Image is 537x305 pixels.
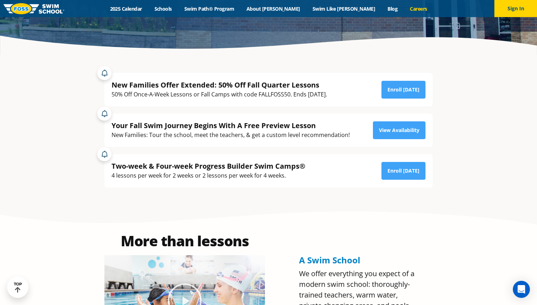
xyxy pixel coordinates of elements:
[240,5,307,12] a: About [PERSON_NAME]
[112,80,327,90] div: New Families Offer Extended: 50% Off Fall Quarter Lessons
[381,81,425,99] a: Enroll [DATE]
[513,281,530,298] div: Open Intercom Messenger
[148,5,178,12] a: Schools
[104,5,148,12] a: 2025 Calendar
[299,254,360,266] span: A Swim School
[112,121,350,130] div: Your Fall Swim Journey Begins With A Free Preview Lesson
[381,162,425,180] a: Enroll [DATE]
[112,130,350,140] div: New Families: Tour the school, meet the teachers, & get a custom level recommendation!
[112,161,305,171] div: Two-week & Four-week Progress Builder Swim Camps®
[373,121,425,139] a: View Availability
[404,5,433,12] a: Careers
[112,171,305,180] div: 4 lessons per week for 2 weeks or 2 lessons per week for 4 weeks.
[4,3,64,14] img: FOSS Swim School Logo
[306,5,381,12] a: Swim Like [PERSON_NAME]
[104,234,265,248] h2: More than lessons
[381,5,404,12] a: Blog
[14,282,22,293] div: TOP
[112,90,327,99] div: 50% Off Once-A-Week Lessons or Fall Camps with code FALLFOSS50. Ends [DATE].
[178,5,240,12] a: Swim Path® Program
